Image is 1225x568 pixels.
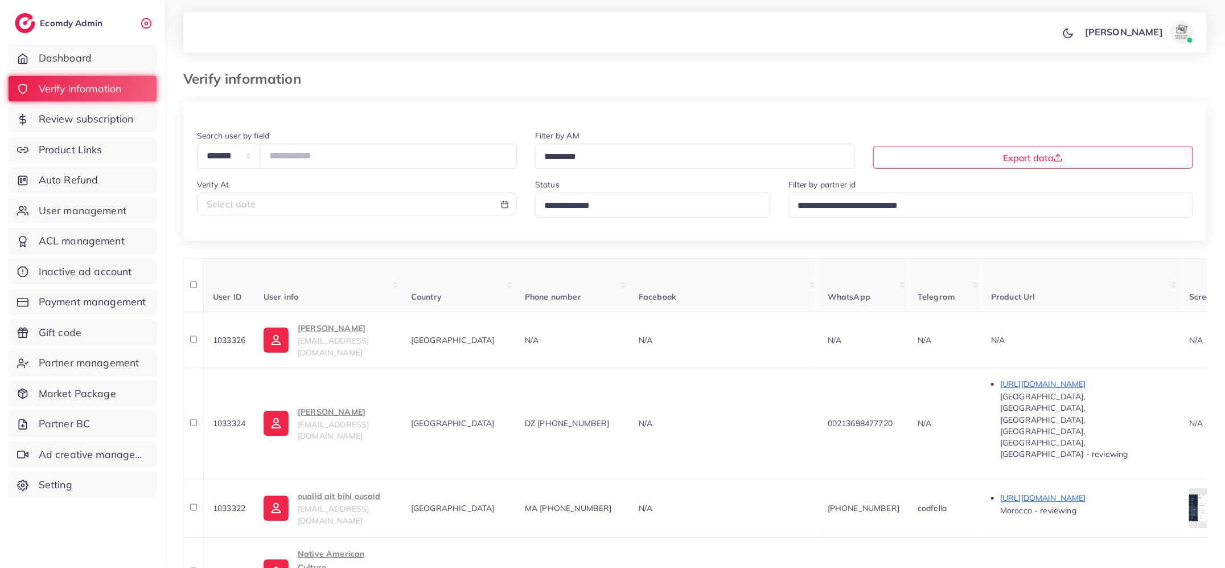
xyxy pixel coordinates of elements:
label: Status [535,179,560,190]
label: Verify At [197,179,229,190]
span: Product Links [39,142,102,157]
span: MA [PHONE_NUMBER] [525,503,612,513]
span: Partner management [39,355,139,370]
span: N/A [918,418,931,428]
h2: Ecomdy Admin [40,18,105,28]
span: Setting [39,477,72,492]
span: N/A [918,335,931,345]
span: [EMAIL_ADDRESS][DOMAIN_NAME] [298,504,369,525]
p: [URL][DOMAIN_NAME] [1000,491,1171,505]
span: Dashboard [39,51,92,66]
a: User management [9,198,157,224]
a: oualid ait bihi ousaid[EMAIL_ADDRESS][DOMAIN_NAME] [264,489,393,526]
span: User management [39,203,126,218]
span: [GEOGRAPHIC_DATA] [411,335,495,345]
span: [GEOGRAPHIC_DATA], [GEOGRAPHIC_DATA], [GEOGRAPHIC_DATA], [GEOGRAPHIC_DATA], [GEOGRAPHIC_DATA], [G... [1000,391,1128,459]
a: Partner management [9,350,157,376]
a: Verify information [9,76,157,102]
span: Export data [1003,152,1063,164]
a: Partner BC [9,411,157,437]
a: [PERSON_NAME]avatar [1079,21,1198,43]
span: WhatsApp [828,292,870,302]
div: Search for option [535,193,771,217]
h3: Verify information [183,71,310,87]
a: logoEcomdy Admin [15,13,105,33]
span: [EMAIL_ADDRESS][DOMAIN_NAME] [298,336,369,357]
a: Gift code [9,320,157,346]
label: Filter by AM [535,130,579,141]
span: Partner BC [39,416,91,431]
label: Filter by partner id [788,179,856,190]
span: N/A [828,335,841,345]
p: [PERSON_NAME] [298,321,393,335]
span: Country [411,292,442,302]
span: User info [264,292,298,302]
span: [EMAIL_ADDRESS][DOMAIN_NAME] [298,419,369,441]
span: Market Package [39,386,116,401]
a: Inactive ad account [9,259,157,285]
input: Search for option [540,148,840,166]
span: DZ [PHONE_NUMBER] [525,418,610,428]
a: [PERSON_NAME][EMAIL_ADDRESS][DOMAIN_NAME] [264,321,393,358]
span: Phone number [525,292,581,302]
span: N/A [525,335,538,345]
span: User ID [213,292,242,302]
span: Telegram [918,292,955,302]
a: Review subscription [9,106,157,132]
div: Search for option [535,144,855,168]
span: ACL management [39,234,125,248]
a: Dashboard [9,45,157,71]
img: avatar [1170,21,1193,43]
span: [GEOGRAPHIC_DATA] [411,503,495,513]
img: ic-user-info.36bf1079.svg [264,328,289,353]
a: Ad creative management [9,442,157,468]
span: Payment management [39,295,146,309]
a: Auto Refund [9,167,157,193]
span: [GEOGRAPHIC_DATA] [411,418,495,428]
a: ACL management [9,228,157,254]
a: Payment management [9,289,157,315]
span: Gift code [39,325,81,340]
span: N/A [1189,335,1203,345]
span: 1033324 [213,418,245,428]
span: N/A [1189,418,1203,428]
span: Verify information [39,81,122,96]
span: 1033322 [213,503,245,513]
span: 00213698477720 [828,418,893,428]
span: 1033326 [213,335,245,345]
p: [PERSON_NAME] [1085,25,1163,39]
span: Select date [207,198,256,210]
span: Auto Refund [39,173,98,187]
input: Search for option [540,197,756,215]
span: Inactive ad account [39,264,132,279]
p: [URL][DOMAIN_NAME] [1000,377,1171,391]
p: oualid ait bihi ousaid [298,489,393,503]
div: Search for option [788,193,1193,217]
p: [PERSON_NAME] [298,405,393,419]
img: logo [15,13,35,33]
a: Product Links [9,137,157,163]
span: Ad creative management [39,447,148,462]
span: Facebook [639,292,676,302]
label: Search user by field [197,130,269,141]
img: ic-user-info.36bf1079.svg [264,411,289,436]
img: ic-user-info.36bf1079.svg [264,496,289,521]
a: [PERSON_NAME][EMAIL_ADDRESS][DOMAIN_NAME] [264,405,393,442]
span: N/A [639,418,652,428]
span: Morocco - reviewing [1000,505,1076,516]
a: Market Package [9,381,157,407]
input: Search for option [794,197,1178,215]
span: N/A [639,503,652,513]
span: Review subscription [39,112,134,126]
span: [PHONE_NUMBER] [828,503,899,513]
span: codfella [918,503,947,513]
span: N/A [639,335,652,345]
span: Product Url [991,292,1035,302]
span: N/A [991,335,1005,345]
button: Export data [873,146,1193,169]
a: Setting [9,472,157,498]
